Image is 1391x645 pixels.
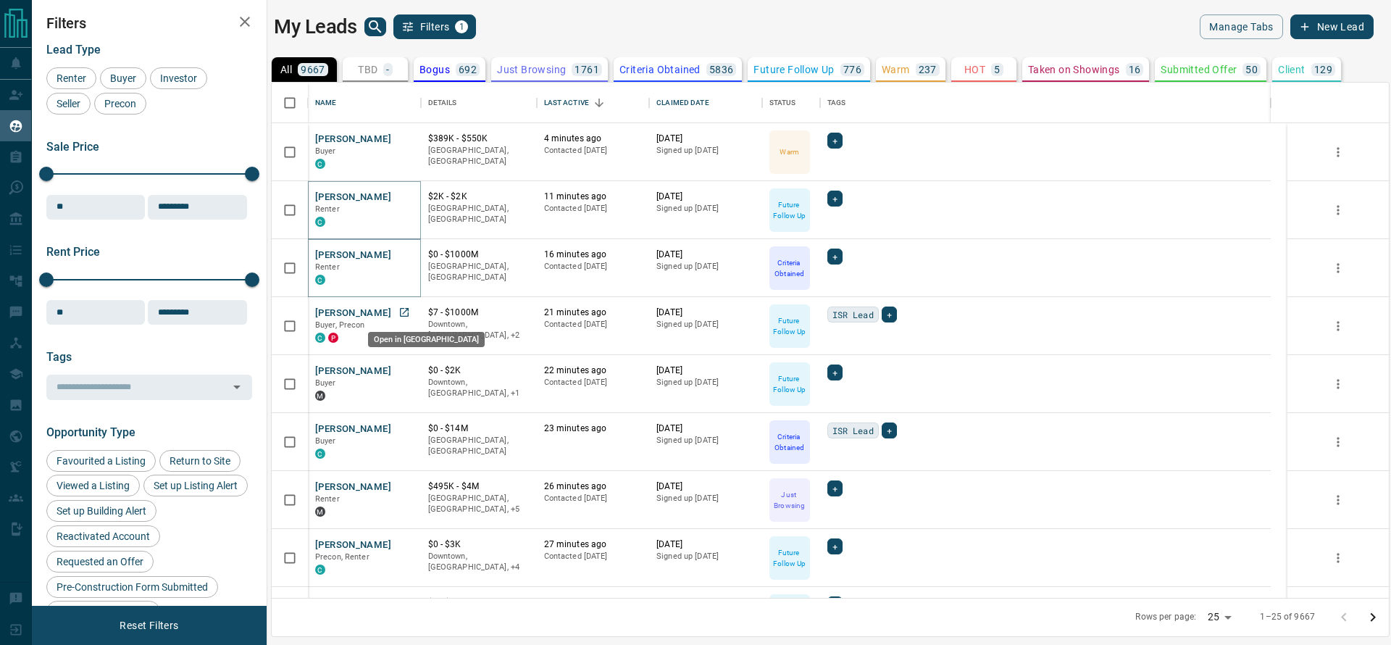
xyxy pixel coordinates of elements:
[459,64,477,75] p: 692
[964,64,985,75] p: HOT
[428,493,530,515] p: West End, East End, Midtown | Central, Toronto, Centre Wellington
[315,217,325,227] div: condos.ca
[832,481,837,496] span: +
[771,489,809,511] p: Just Browsing
[882,64,910,75] p: Warm
[428,249,530,261] p: $0 - $1000M
[51,72,91,84] span: Renter
[301,64,325,75] p: 9667
[656,145,755,157] p: Signed up [DATE]
[832,539,837,554] span: +
[1200,14,1282,39] button: Manage Tabs
[164,455,235,467] span: Return to Site
[315,507,325,517] div: mrloft.ca
[46,67,96,89] div: Renter
[656,249,755,261] p: [DATE]
[544,365,643,377] p: 22 minutes ago
[827,191,843,207] div: +
[544,551,643,562] p: Contacted [DATE]
[315,191,391,204] button: [PERSON_NAME]
[328,333,338,343] div: property.ca
[1129,64,1141,75] p: 16
[428,307,530,319] p: $7 - $1000M
[100,67,146,89] div: Buyer
[544,480,643,493] p: 26 minutes ago
[762,83,820,123] div: Status
[393,14,477,39] button: Filters1
[1314,64,1332,75] p: 129
[1327,315,1349,337] button: more
[1290,14,1374,39] button: New Lead
[656,191,755,203] p: [DATE]
[99,98,141,109] span: Precon
[368,332,485,347] div: Open in [GEOGRAPHIC_DATA]
[46,93,91,115] div: Seller
[315,204,340,214] span: Renter
[544,423,643,435] p: 23 minutes ago
[315,275,325,285] div: condos.ca
[46,500,156,522] div: Set up Building Alert
[827,249,843,265] div: +
[753,64,834,75] p: Future Follow Up
[143,475,248,496] div: Set up Listing Alert
[315,596,391,610] button: [PERSON_NAME]
[315,262,340,272] span: Renter
[421,83,537,123] div: Details
[274,15,357,38] h1: My Leads
[428,319,530,341] p: East End, Toronto
[1358,603,1387,632] button: Go to next page
[308,83,421,123] div: Name
[428,203,530,225] p: [GEOGRAPHIC_DATA], [GEOGRAPHIC_DATA]
[827,480,843,496] div: +
[51,581,213,593] span: Pre-Construction Form Submitted
[832,133,837,148] span: +
[46,43,101,57] span: Lead Type
[882,307,897,322] div: +
[544,377,643,388] p: Contacted [DATE]
[51,505,151,517] span: Set up Building Alert
[428,423,530,435] p: $0 - $14M
[497,64,566,75] p: Just Browsing
[1327,141,1349,163] button: more
[159,450,241,472] div: Return to Site
[428,83,457,123] div: Details
[46,140,99,154] span: Sale Price
[315,159,325,169] div: condos.ca
[105,72,141,84] span: Buyer
[428,596,530,609] p: $0 - $1000M
[544,191,643,203] p: 11 minutes ago
[771,373,809,395] p: Future Follow Up
[771,431,809,453] p: Criteria Obtained
[656,365,755,377] p: [DATE]
[428,133,530,145] p: $389K - $550K
[46,425,135,439] span: Opportunity Type
[315,333,325,343] div: condos.ca
[656,319,755,330] p: Signed up [DATE]
[827,596,843,612] div: +
[1202,607,1237,628] div: 25
[428,261,530,283] p: [GEOGRAPHIC_DATA], [GEOGRAPHIC_DATA]
[315,538,391,552] button: [PERSON_NAME]
[364,17,386,36] button: search button
[315,423,391,436] button: [PERSON_NAME]
[315,307,391,320] button: [PERSON_NAME]
[780,146,798,157] p: Warm
[51,455,151,467] span: Favourited a Listing
[832,191,837,206] span: +
[619,64,701,75] p: Criteria Obtained
[709,64,734,75] p: 5836
[1327,373,1349,395] button: more
[656,377,755,388] p: Signed up [DATE]
[110,613,188,638] button: Reset Filters
[51,98,85,109] span: Seller
[315,320,365,330] span: Buyer, Precon
[656,83,709,123] div: Claimed Date
[544,83,589,123] div: Last Active
[315,378,336,388] span: Buyer
[1327,489,1349,511] button: more
[227,377,247,397] button: Open
[456,22,467,32] span: 1
[544,145,643,157] p: Contacted [DATE]
[656,480,755,493] p: [DATE]
[94,93,146,115] div: Precon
